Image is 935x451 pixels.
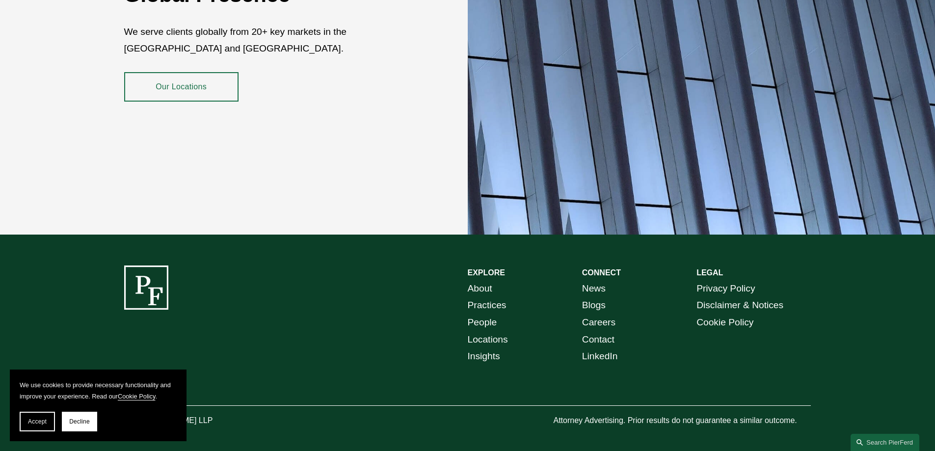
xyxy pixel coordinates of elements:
a: Practices [468,297,507,314]
a: Privacy Policy [696,280,755,297]
button: Accept [20,412,55,431]
strong: CONNECT [582,268,621,277]
p: We use cookies to provide necessary functionality and improve your experience. Read our . [20,379,177,402]
span: Accept [28,418,47,425]
p: We serve clients globally from 20+ key markets in the [GEOGRAPHIC_DATA] and [GEOGRAPHIC_DATA]. [124,24,410,57]
a: Cookie Policy [118,393,156,400]
a: People [468,314,497,331]
a: Locations [468,331,508,348]
a: LinkedIn [582,348,618,365]
button: Decline [62,412,97,431]
p: © [PERSON_NAME] LLP [124,414,267,428]
strong: LEGAL [696,268,723,277]
a: About [468,280,492,297]
a: News [582,280,606,297]
p: Attorney Advertising. Prior results do not guarantee a similar outcome. [553,414,811,428]
span: Decline [69,418,90,425]
section: Cookie banner [10,370,187,441]
a: Our Locations [124,72,239,102]
strong: EXPLORE [468,268,505,277]
a: Disclaimer & Notices [696,297,783,314]
a: Blogs [582,297,606,314]
a: Search this site [851,434,919,451]
a: Careers [582,314,615,331]
a: Insights [468,348,500,365]
a: Cookie Policy [696,314,753,331]
a: Contact [582,331,614,348]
